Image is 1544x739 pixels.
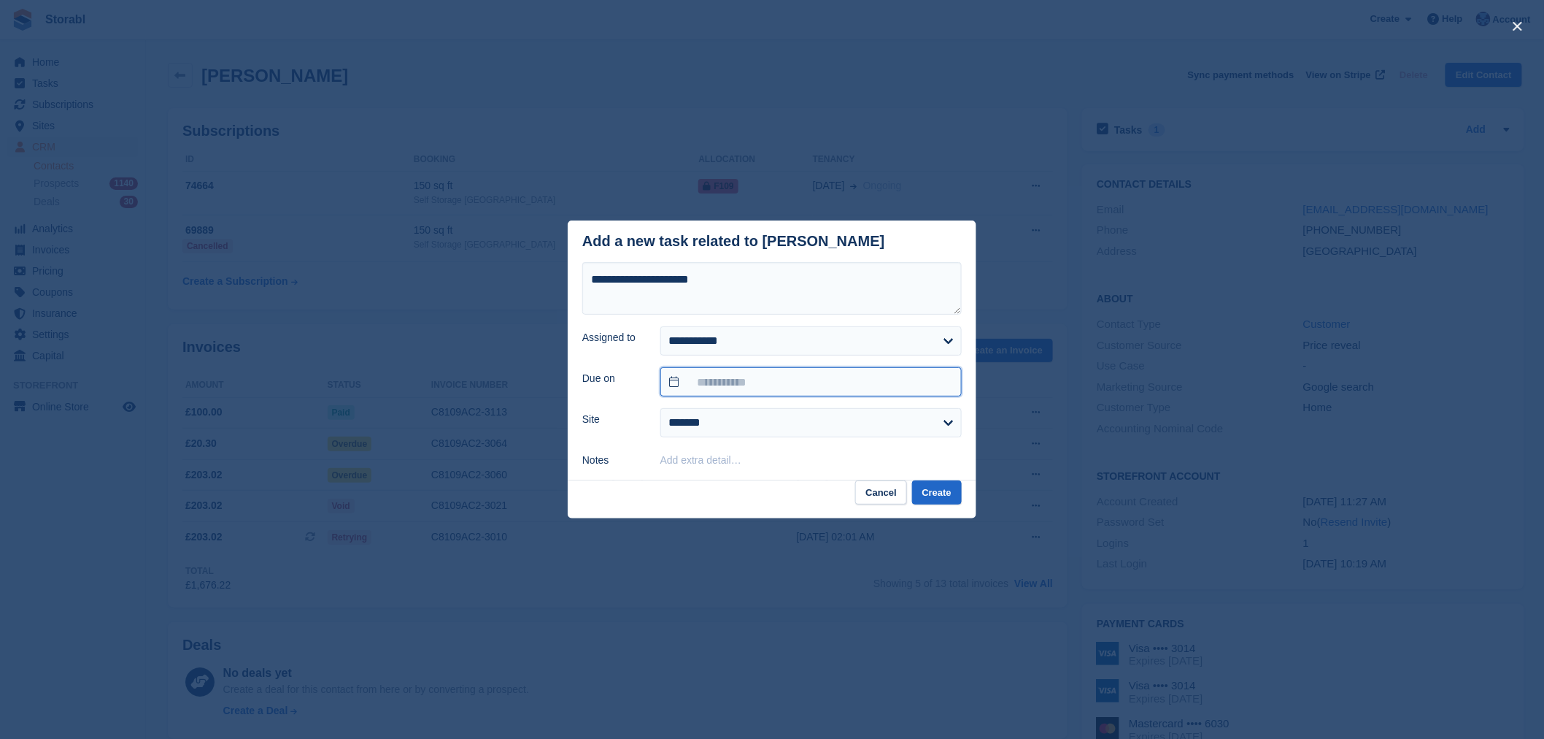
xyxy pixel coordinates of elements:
[582,412,643,427] label: Site
[1506,15,1529,38] button: close
[582,453,643,468] label: Notes
[855,480,907,505] button: Cancel
[582,371,643,386] label: Due on
[582,233,885,250] div: Add a new task related to [PERSON_NAME]
[660,454,741,466] button: Add extra detail…
[582,330,643,345] label: Assigned to
[912,480,962,505] button: Create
